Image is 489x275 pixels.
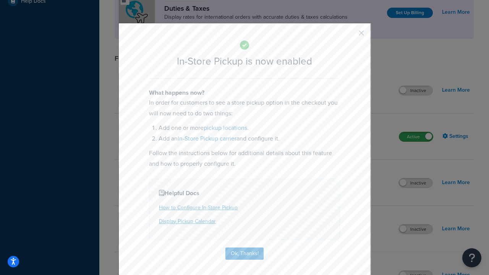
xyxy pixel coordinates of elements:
h4: Helpful Docs [159,189,330,198]
a: In-Store Pickup carrier [178,134,236,143]
a: pickup locations [204,123,247,132]
h4: What happens now? [149,88,340,97]
p: In order for customers to see a store pickup option in the checkout you will now need to do two t... [149,97,340,119]
button: Ok, Thanks! [225,247,264,260]
li: Add one or more . [159,123,340,133]
a: Display Pickup Calendar [159,217,216,225]
li: Add an and configure it. [159,133,340,144]
a: How to Configure In-Store Pickup [159,204,238,212]
p: Follow the instructions below for additional details about this feature and how to properly confi... [149,148,340,169]
h2: In-Store Pickup is now enabled [149,56,340,67]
